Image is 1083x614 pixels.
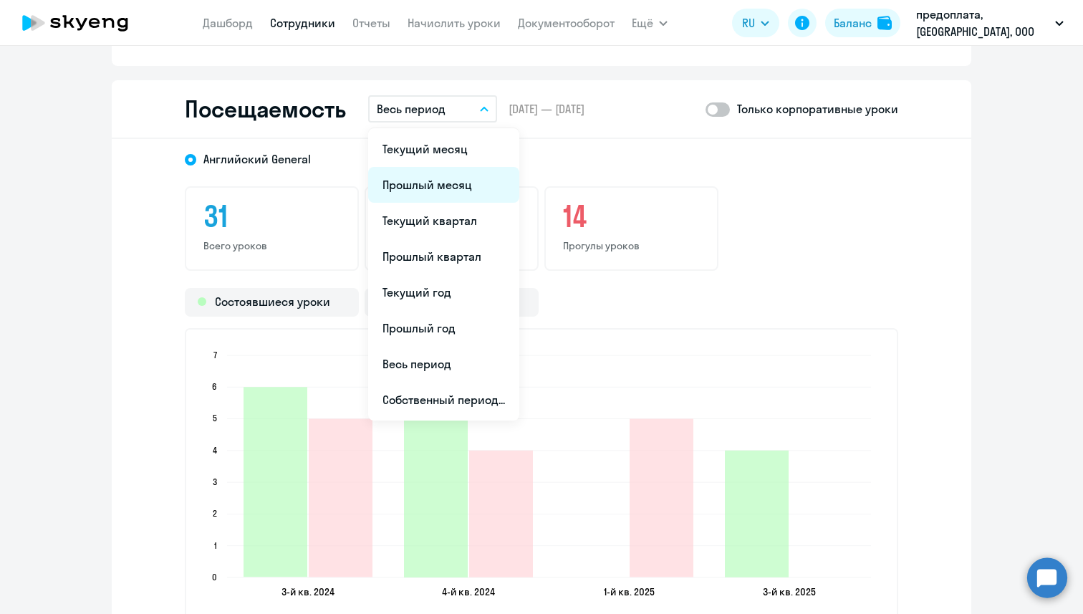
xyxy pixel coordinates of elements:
[737,100,898,117] p: Только корпоративные уроки
[213,350,217,360] text: 7
[213,413,217,423] text: 5
[469,451,533,577] path: 2024-12-15T00:00:00.000Z Прогулы 4
[212,572,217,582] text: 0
[632,9,668,37] button: Ещё
[203,151,311,167] span: Английский General
[916,6,1049,40] p: предоплата, [GEOGRAPHIC_DATA], ООО
[742,14,755,32] span: RU
[244,387,307,577] path: 2024-09-08T23:00:00.000Z Состоявшиеся уроки 6
[368,95,497,123] button: Весь период
[563,199,700,234] h3: 14
[213,476,217,487] text: 3
[604,585,655,598] text: 1-й кв. 2025
[377,100,446,117] p: Весь период
[309,419,372,577] path: 2024-09-08T23:00:00.000Z Прогулы 5
[834,14,872,32] div: Баланс
[213,445,217,456] text: 4
[408,16,501,30] a: Начислить уроки
[909,6,1071,40] button: предоплата, [GEOGRAPHIC_DATA], ООО
[404,355,468,577] path: 2024-12-15T00:00:00.000Z Состоявшиеся уроки 7
[632,14,653,32] span: Ещё
[185,95,345,123] h2: Посещаемость
[877,16,892,30] img: balance
[352,16,390,30] a: Отчеты
[763,585,816,598] text: 3-й кв. 2025
[630,419,693,577] path: 2025-02-16T00:00:00.000Z Прогулы 5
[365,288,539,317] div: Прогулы
[281,585,334,598] text: 3-й кв. 2024
[214,540,217,551] text: 1
[213,508,217,519] text: 2
[725,451,789,577] path: 2025-09-02T23:00:00.000Z Состоявшиеся уроки 4
[732,9,779,37] button: RU
[203,239,340,252] p: Всего уроков
[203,199,340,234] h3: 31
[442,585,495,598] text: 4-й кв. 2024
[518,16,615,30] a: Документооборот
[563,239,700,252] p: Прогулы уроков
[212,381,217,392] text: 6
[825,9,900,37] button: Балансbalance
[203,16,253,30] a: Дашборд
[185,288,359,317] div: Состоявшиеся уроки
[509,101,584,117] span: [DATE] — [DATE]
[368,128,519,421] ul: Ещё
[270,16,335,30] a: Сотрудники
